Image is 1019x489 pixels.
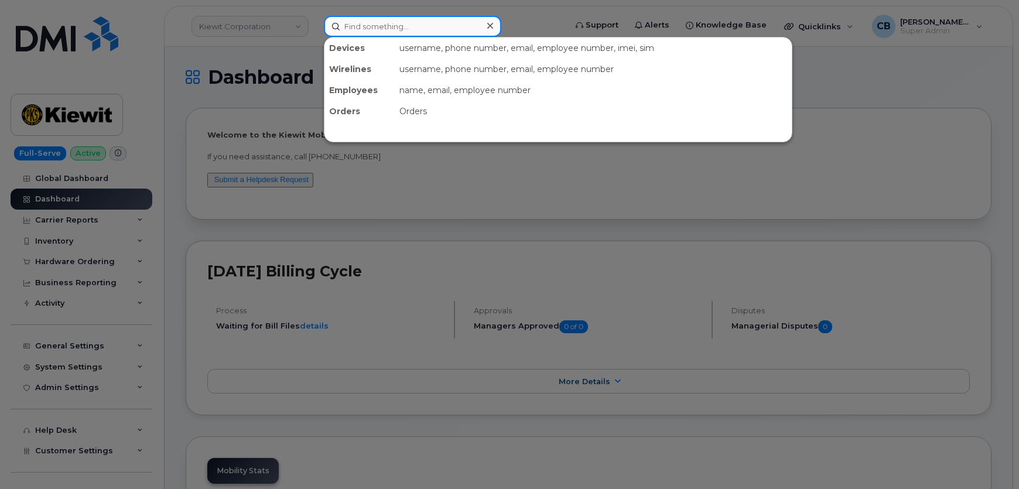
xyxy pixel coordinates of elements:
[324,37,395,59] div: Devices
[324,101,395,122] div: Orders
[395,80,792,101] div: name, email, employee number
[324,59,395,80] div: Wirelines
[395,101,792,122] div: Orders
[324,80,395,101] div: Employees
[395,59,792,80] div: username, phone number, email, employee number
[968,438,1010,480] iframe: Messenger Launcher
[395,37,792,59] div: username, phone number, email, employee number, imei, sim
